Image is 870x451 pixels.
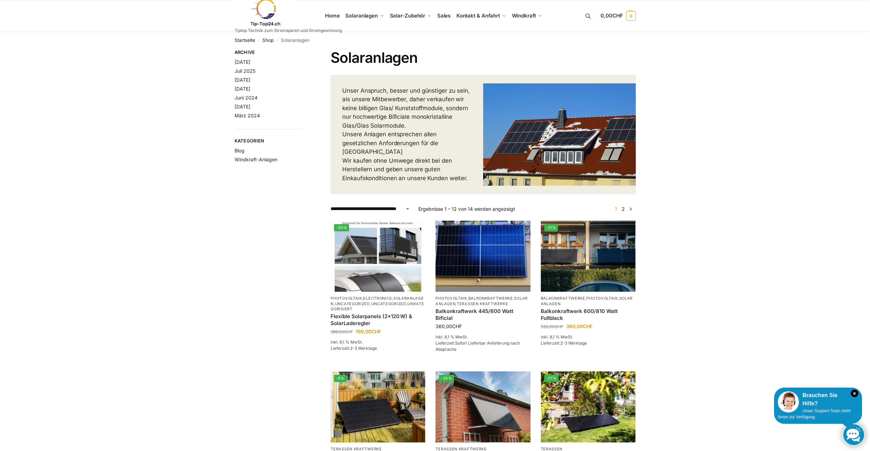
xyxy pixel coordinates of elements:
[235,148,245,153] a: Blog
[235,77,250,83] a: [DATE]
[600,5,635,26] a: 0,00CHF 0
[541,371,635,442] img: Steckerkraftwerk 890/600 Watt, mit Ständer für Terrasse inkl. Lieferung
[235,37,255,43] a: Startseite
[350,346,377,351] span: 2-3 Werktage
[434,0,453,31] a: Sales
[436,323,462,329] bdi: 360,00
[331,313,425,326] a: Flexible Solarpanels (2×120 W) & SolarLaderegler
[255,38,262,43] span: /
[331,329,353,334] bdi: 399,00
[274,38,281,43] span: /
[235,68,255,74] a: Juli 2025
[541,296,585,301] a: Balkonkraftwerke
[778,391,858,408] div: Brauchen Sie Hilfe?
[628,205,633,212] a: →
[436,371,530,442] a: -35%Wandbefestigung Solarmodul
[541,324,563,329] bdi: 520,00
[331,221,425,292] a: -50%Flexible Solar Module für Wohnmobile Camping Balkon
[436,296,528,306] a: Solaranlagen
[235,138,303,144] span: Kategorien
[331,296,424,306] a: Solaranlagen
[541,296,633,306] a: Solaranlagen
[512,12,536,19] span: Windkraft
[541,296,635,307] p: , ,
[620,206,627,212] a: Seite 2
[436,340,520,352] span: Sofort Lieferbar Anlieferung nach Absprache
[457,301,508,306] a: Terassen Kraftwerke
[345,12,378,19] span: Solaranlagen
[331,371,425,442] a: -6%Solar Panel im edlen Schwarz mit Ständer
[371,301,406,306] a: Uncategorized
[586,296,618,301] a: Photovoltaik
[235,28,342,33] p: Tiptop Technik zum Stromsparen und Stromgewinnung
[331,339,425,345] p: inkl. 8,1 % MwSt.
[371,328,381,334] span: CHF
[331,205,410,212] select: Shop-Reihenfolge
[483,83,636,185] img: Solar Dachanlage 6,5 KW
[851,390,858,397] i: Schließen
[262,37,274,43] a: Shop
[331,296,362,301] a: Photovoltaik
[436,308,530,321] a: Balkonkraftwerk 445/600 Watt Bificial
[452,323,462,329] span: CHF
[436,296,467,301] a: Photovoltaik
[468,296,513,301] a: Balkonkraftwerke
[302,49,307,57] button: Close filters
[583,323,593,329] span: CHF
[541,221,635,292] img: 2 Balkonkraftwerke
[331,296,425,312] p: , , , , ,
[600,12,623,19] span: 0,00
[235,59,250,65] a: [DATE]
[331,371,425,442] img: Solar Panel im edlen Schwarz mit Ständer
[436,334,530,340] p: inkl. 8,1 % MwSt.
[541,334,635,340] p: inkl. 8,1 % MwSt.
[453,0,509,31] a: Kontakt & Anfahrt
[235,86,250,92] a: [DATE]
[626,11,636,21] span: 0
[331,221,425,292] img: Flexible Solar Module für Wohnmobile Camping Balkon
[418,205,515,212] p: Ergebnisse 1 – 12 von 14 werden angezeigt
[235,49,303,56] span: Archive
[344,329,353,334] span: CHF
[342,86,472,183] p: Unser Anspruch, besser und günstiger zu sein, als unsere Mitbewerber, daher verkaufen wir keine b...
[541,371,635,442] a: -27%Steckerkraftwerk 890/600 Watt, mit Ständer für Terrasse inkl. Lieferung
[235,104,250,109] a: [DATE]
[560,340,587,346] span: 2-3 Werktage
[509,0,545,31] a: Windkraft
[363,296,392,301] a: Electronics
[331,301,424,311] a: Unkategorisiert
[436,371,530,442] img: Wandbefestigung Solarmodul
[390,12,426,19] span: Solar-Zubehör
[436,296,530,307] p: , , ,
[436,221,530,292] img: Solaranlage für den kleinen Balkon
[612,12,623,19] span: CHF
[343,0,387,31] a: Solaranlagen
[541,340,587,346] span: Lieferzeit:
[613,206,619,212] span: Seite 1
[235,157,277,162] a: Windkraft-Anlagen
[335,301,370,306] a: Uncategorized
[331,49,635,66] h1: Solaranlagen
[387,0,434,31] a: Solar-Zubehör
[331,346,377,351] span: Lieferzeit:
[456,12,500,19] span: Kontakt & Anfahrt
[235,95,258,101] a: Juni 2024
[541,221,635,292] a: -31%2 Balkonkraftwerke
[541,308,635,321] a: Balkonkraftwerk 600/810 Watt Fullblack
[356,328,381,334] bdi: 199,00
[566,323,593,329] bdi: 360,00
[778,408,850,419] span: Unser Support-Team steht Ihnen zur Verfügung
[235,31,636,49] nav: Breadcrumb
[235,113,260,118] a: März 2024
[555,324,563,329] span: CHF
[611,205,635,212] nav: Produkt-Seitennummerierung
[436,340,520,352] span: Lieferzeit:
[778,391,799,413] img: Customer service
[437,12,451,19] span: Sales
